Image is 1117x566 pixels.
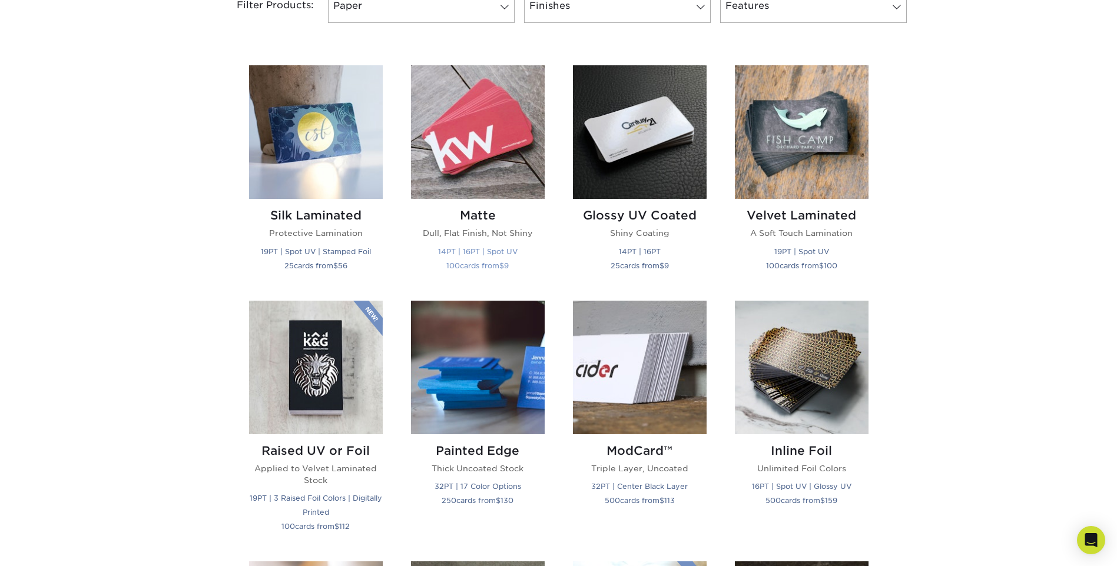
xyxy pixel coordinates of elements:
[249,208,383,222] h2: Silk Laminated
[353,301,383,336] img: New Product
[249,65,383,199] img: Silk Laminated Business Cards
[765,496,837,505] small: cards from
[573,301,707,548] a: ModCard™ Business Cards ModCard™ Triple Layer, Uncoated 32PT | Center Black Layer 500cards from$113
[411,208,545,222] h2: Matte
[819,261,824,270] span: $
[735,444,869,458] h2: Inline Foil
[573,444,707,458] h2: ModCard™
[499,261,504,270] span: $
[735,65,869,286] a: Velvet Laminated Business Cards Velvet Laminated A Soft Touch Lamination 19PT | Spot UV 100cards ...
[284,261,294,270] span: 25
[249,444,383,458] h2: Raised UV or Foil
[339,522,350,531] span: 112
[820,496,825,505] span: $
[411,65,545,199] img: Matte Business Cards
[334,522,339,531] span: $
[735,462,869,474] p: Unlimited Foil Colors
[573,208,707,222] h2: Glossy UV Coated
[573,65,707,286] a: Glossy UV Coated Business Cards Glossy UV Coated Shiny Coating 14PT | 16PT 25cards from$9
[765,496,781,505] span: 500
[411,301,545,434] img: Painted Edge Business Cards
[411,444,545,458] h2: Painted Edge
[605,496,675,505] small: cards from
[573,65,707,199] img: Glossy UV Coated Business Cards
[752,482,851,491] small: 16PT | Spot UV | Glossy UV
[438,247,518,256] small: 14PT | 16PT | Spot UV
[573,227,707,239] p: Shiny Coating
[611,261,669,270] small: cards from
[664,261,669,270] span: 9
[261,247,371,256] small: 19PT | Spot UV | Stamped Foil
[249,301,383,548] a: Raised UV or Foil Business Cards Raised UV or Foil Applied to Velvet Laminated Stock 19PT | 3 Rai...
[281,522,295,531] span: 100
[411,227,545,239] p: Dull, Flat Finish, Not Shiny
[442,496,513,505] small: cards from
[501,496,513,505] span: 130
[824,261,837,270] span: 100
[1077,526,1105,554] div: Open Intercom Messenger
[591,482,688,491] small: 32PT | Center Black Layer
[333,261,338,270] span: $
[284,261,347,270] small: cards from
[3,530,100,562] iframe: Google Customer Reviews
[766,261,837,270] small: cards from
[411,301,545,548] a: Painted Edge Business Cards Painted Edge Thick Uncoated Stock 32PT | 17 Color Options 250cards fr...
[250,494,382,517] small: 19PT | 3 Raised Foil Colors | Digitally Printed
[496,496,501,505] span: $
[659,261,664,270] span: $
[735,301,869,548] a: Inline Foil Business Cards Inline Foil Unlimited Foil Colors 16PT | Spot UV | Glossy UV 500cards ...
[573,462,707,474] p: Triple Layer, Uncoated
[659,496,664,505] span: $
[249,462,383,487] p: Applied to Velvet Laminated Stock
[605,496,620,505] span: 500
[249,301,383,434] img: Raised UV or Foil Business Cards
[411,65,545,286] a: Matte Business Cards Matte Dull, Flat Finish, Not Shiny 14PT | 16PT | Spot UV 100cards from$9
[411,462,545,474] p: Thick Uncoated Stock
[825,496,837,505] span: 159
[249,65,383,286] a: Silk Laminated Business Cards Silk Laminated Protective Lamination 19PT | Spot UV | Stamped Foil ...
[281,522,350,531] small: cards from
[442,496,456,505] span: 250
[664,496,675,505] span: 113
[435,482,521,491] small: 32PT | 17 Color Options
[735,65,869,199] img: Velvet Laminated Business Cards
[338,261,347,270] span: 56
[619,247,661,256] small: 14PT | 16PT
[249,227,383,239] p: Protective Lamination
[735,301,869,434] img: Inline Foil Business Cards
[446,261,460,270] span: 100
[446,261,509,270] small: cards from
[766,261,780,270] span: 100
[573,301,707,434] img: ModCard™ Business Cards
[774,247,829,256] small: 19PT | Spot UV
[735,208,869,222] h2: Velvet Laminated
[735,227,869,239] p: A Soft Touch Lamination
[611,261,620,270] span: 25
[504,261,509,270] span: 9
